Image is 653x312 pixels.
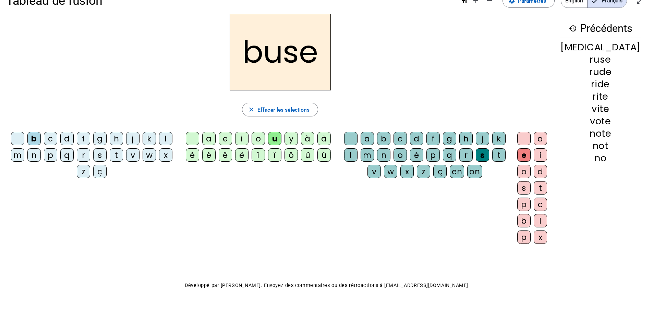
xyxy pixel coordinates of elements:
div: è [186,148,199,162]
div: no [560,153,641,163]
div: q [60,148,74,162]
div: w [384,165,397,178]
div: j [126,132,140,145]
div: rude [560,67,641,76]
div: c [44,132,57,145]
div: f [426,132,440,145]
div: vite [560,104,641,113]
div: ô [285,148,298,162]
div: ruse [560,55,641,64]
div: t [534,181,547,195]
div: j [476,132,489,145]
div: û [301,148,314,162]
div: ï [268,148,281,162]
div: r [77,148,90,162]
div: a [202,132,216,145]
div: h [459,132,473,145]
div: d [60,132,74,145]
div: k [492,132,506,145]
div: m [11,148,24,162]
div: q [443,148,456,162]
div: g [93,132,107,145]
div: i [235,132,249,145]
div: o [252,132,265,145]
div: s [476,148,489,162]
div: [MEDICAL_DATA] [560,42,641,52]
div: ride [560,79,641,89]
div: n [377,148,390,162]
div: p [517,230,531,244]
div: p [517,198,531,211]
div: î [252,148,265,162]
div: b [517,214,531,227]
div: t [110,148,123,162]
div: on [467,165,482,178]
div: t [492,148,506,162]
div: ë [235,148,249,162]
div: not [560,141,641,150]
div: m [361,148,374,162]
div: x [400,165,414,178]
div: b [377,132,390,145]
div: rite [560,92,641,101]
div: u [268,132,281,145]
div: vote [560,116,641,126]
div: y [285,132,298,145]
div: a [534,132,547,145]
span: Effacer les sélections [257,105,310,114]
h3: Précédents [560,20,641,37]
h2: buse [230,14,331,90]
div: x [159,148,172,162]
div: o [394,148,407,162]
div: c [394,132,407,145]
div: e [219,132,232,145]
div: en [450,165,464,178]
p: Développé par [PERSON_NAME]. Envoyez des commentaires ou des rétroactions à [EMAIL_ADDRESS][DOMAI... [6,281,647,290]
div: g [443,132,456,145]
div: z [77,165,90,178]
div: e [517,148,531,162]
div: l [344,148,358,162]
div: s [517,181,531,195]
div: b [27,132,41,145]
div: l [534,214,547,227]
div: x [534,230,547,244]
div: p [426,148,440,162]
div: i [534,148,547,162]
div: d [410,132,423,145]
div: é [202,148,216,162]
div: s [93,148,107,162]
div: z [417,165,430,178]
mat-icon: history [569,24,577,33]
button: Effacer les sélections [242,103,318,116]
div: p [44,148,57,162]
div: k [143,132,156,145]
div: à [301,132,314,145]
div: d [534,165,547,178]
div: o [517,165,531,178]
div: r [459,148,473,162]
div: é [410,148,423,162]
div: h [110,132,123,145]
div: a [361,132,374,145]
div: ê [219,148,232,162]
div: w [143,148,156,162]
mat-icon: close [248,106,255,113]
div: v [367,165,381,178]
div: c [534,198,547,211]
div: l [159,132,172,145]
div: n [27,148,41,162]
div: note [560,129,641,138]
div: ç [93,165,107,178]
div: v [126,148,140,162]
div: ç [433,165,447,178]
div: f [77,132,90,145]
div: â [317,132,331,145]
div: ü [317,148,331,162]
